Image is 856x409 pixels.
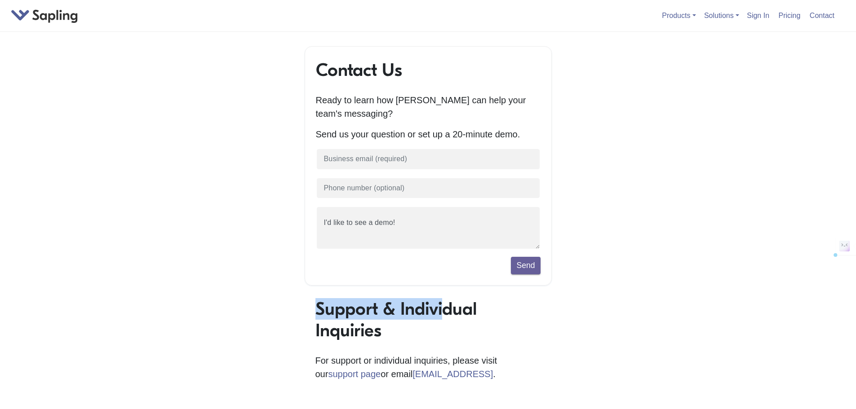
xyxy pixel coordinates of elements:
[662,12,696,19] a: Products
[316,177,541,199] input: Phone number (optional)
[316,128,541,141] p: Send us your question or set up a 20-minute demo.
[743,8,773,23] a: Sign In
[315,298,541,341] h1: Support & Individual Inquiries
[316,59,541,81] h1: Contact Us
[511,257,540,274] button: Send
[316,206,541,250] textarea: I'd like to see a demo!
[316,93,541,120] p: Ready to learn how [PERSON_NAME] can help your team's messaging?
[412,369,493,379] a: [EMAIL_ADDRESS]
[704,12,739,19] a: Solutions
[316,148,541,170] input: Business email (required)
[315,354,541,381] p: For support or individual inquiries, please visit our or email .
[806,8,838,23] a: Contact
[328,369,381,379] a: support page
[775,8,804,23] a: Pricing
